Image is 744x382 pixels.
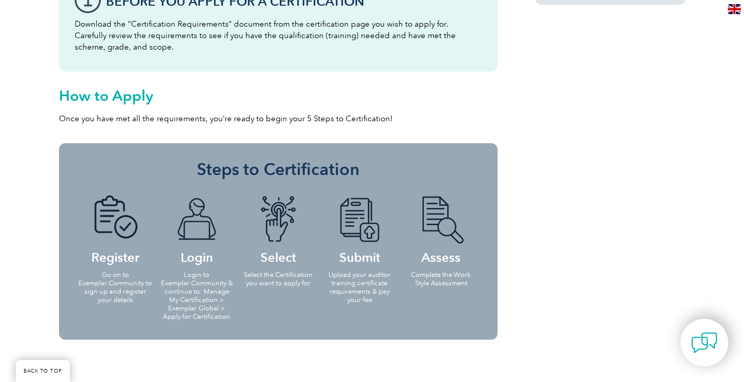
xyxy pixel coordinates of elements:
p: Once you have met all the requirements, you’re ready to begin your 5 Steps to Certification! [59,113,498,124]
img: contact-chat.png [691,330,717,356]
h2: How to Apply [59,87,498,104]
h4: Submit [322,195,397,263]
h4: Register [78,195,153,263]
img: en [728,4,741,14]
img: icon-blue-finger-button.png [250,195,307,244]
p: Complete the Work Style Assessment [404,271,479,287]
p: Download the “Certification Requirements” document from the certification page you wish to apply ... [75,18,482,53]
img: icon-blue-doc-search.png [412,195,470,244]
a: BACK TO TOP [16,360,70,382]
h4: Select [241,195,316,263]
p: Go on to Exemplar Community to sign up and register your details [78,271,153,304]
p: Select the Certification you want to apply for [241,271,316,287]
h4: Assess [404,195,479,263]
h4: Login [159,195,234,263]
p: Upload your auditor training certificate requirements & pay your fee [322,271,397,304]
img: icon-blue-laptop-male.png [168,195,226,244]
img: icon-blue-doc-tick.png [87,195,144,244]
p: Login to Exemplar Community & continue to: Manage My Certification > Exemplar Global > Apply for ... [159,271,234,321]
h3: Steps to Certification [75,159,482,180]
img: icon-blue-doc-arrow.png [331,195,388,244]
